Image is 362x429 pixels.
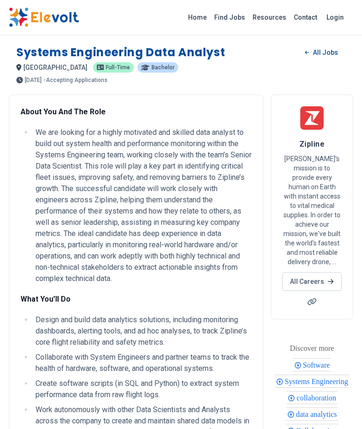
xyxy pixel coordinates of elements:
span: Systems Engineering [285,377,351,385]
img: Zipline [300,106,324,130]
span: [GEOGRAPHIC_DATA] [23,64,87,71]
div: Systems Engineering [275,375,350,388]
li: Design and build data analytics solutions, including monitoring dashboards, alerting tools, and a... [33,314,252,348]
a: Resources [249,10,290,25]
div: These are topics related to the article that might interest you [290,342,334,355]
span: Software [303,361,333,369]
div: Software [293,358,332,371]
a: All Jobs [297,45,346,59]
span: collaboration [297,394,339,402]
img: Elevolt [9,7,79,27]
li: Create software scripts (in SQL and Python) to extract system performance data from raw flight logs. [33,378,252,400]
strong: What You’ll Do [21,295,71,303]
li: Collaborate with System Engineers and partner teams to track the health of hardware, software, an... [33,352,252,374]
a: Find Jobs [210,10,249,25]
span: [DATE] [25,77,42,83]
p: - Accepting Applications [43,77,108,83]
span: Full-time [106,65,130,70]
span: Bachelor [152,65,174,70]
h1: Systems Engineering Data Analyst [16,45,225,60]
span: Zipline [299,140,325,148]
a: Home [184,10,210,25]
a: All Careers [282,272,341,291]
p: [PERSON_NAME]'s mission is to provide every human on Earth with instant access to vital medical s... [282,154,341,266]
strong: About You And The Role [21,107,106,116]
a: Login [321,8,349,27]
iframe: Chat Widget [315,384,362,429]
div: collaboration [286,391,337,404]
a: Contact [290,10,321,25]
li: We are looking for a highly motivated and skilled data analyst to build out system health and per... [33,127,252,284]
div: data analytics [286,407,339,421]
span: data analytics [296,410,340,418]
